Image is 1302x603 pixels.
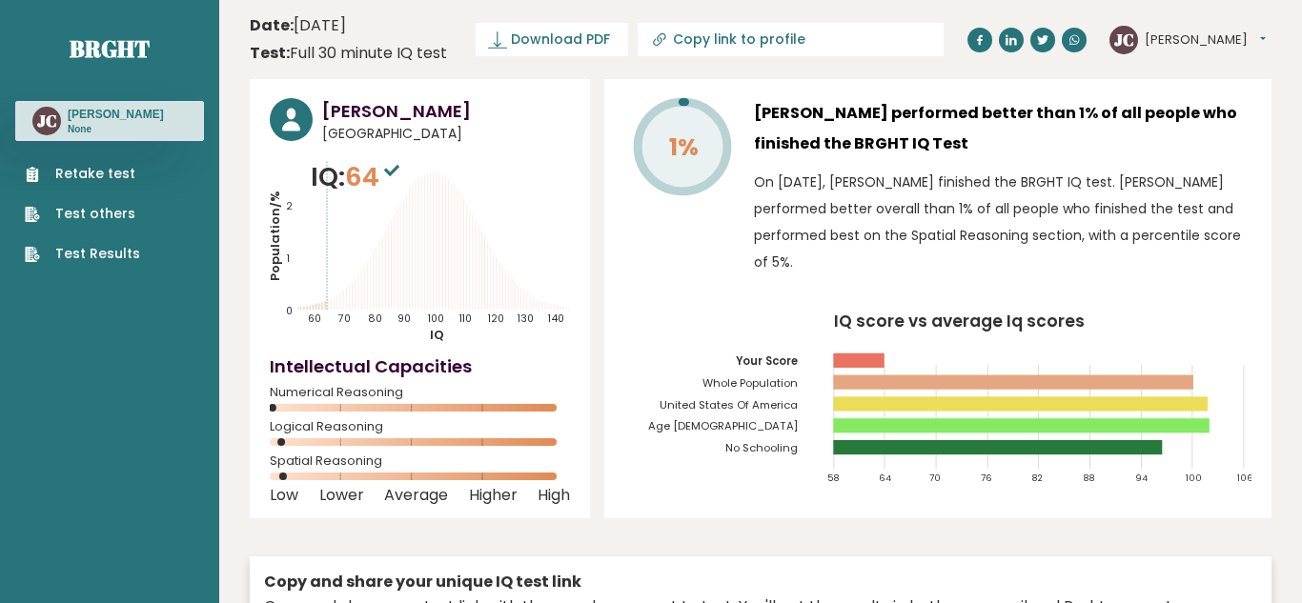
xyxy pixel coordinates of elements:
span: High [538,492,570,499]
tspan: IQ score vs average Iq scores [835,310,1086,332]
b: Test: [250,42,290,64]
a: Download PDF [476,23,628,56]
tspan: 100 [427,312,444,326]
tspan: 82 [1032,472,1043,484]
a: Brght [70,33,150,64]
p: On [DATE], [PERSON_NAME] finished the BRGHT IQ test. [PERSON_NAME] performed better overall than ... [754,169,1251,275]
div: Full 30 minute IQ test [250,42,447,65]
span: Download PDF [511,30,610,50]
tspan: 60 [308,312,321,326]
a: Test others [25,204,140,224]
tspan: Age [DEMOGRAPHIC_DATA] [648,418,798,433]
text: JC [1114,28,1134,50]
tspan: Whole Population [702,375,798,391]
tspan: 100 [1186,472,1202,484]
tspan: 94 [1135,472,1148,484]
span: Spatial Reasoning [270,457,570,465]
tspan: 1 [286,251,290,266]
span: Higher [469,492,518,499]
tspan: United States Of America [660,397,798,412]
tspan: 88 [1084,472,1095,484]
span: [GEOGRAPHIC_DATA] [322,124,570,144]
tspan: 2 [286,200,293,214]
h3: [PERSON_NAME] performed better than 1% of all people who finished the BRGHT IQ Test [754,98,1251,159]
tspan: 76 [981,472,992,484]
h3: [PERSON_NAME] [322,98,570,124]
b: Date: [250,14,294,36]
p: None [68,123,164,136]
tspan: Population/% [266,191,284,281]
tspan: 58 [827,472,840,484]
tspan: 120 [487,312,504,326]
p: IQ: [311,158,404,196]
h4: Intellectual Capacities [270,353,570,379]
tspan: 90 [397,312,411,326]
tspan: 0 [286,304,293,318]
tspan: 1% [669,131,699,164]
h3: [PERSON_NAME] [68,107,164,122]
span: 64 [345,159,404,194]
tspan: 110 [458,312,472,326]
tspan: 80 [368,312,382,326]
tspan: 70 [337,312,351,326]
span: Logical Reasoning [270,423,570,431]
span: Low [270,492,298,499]
tspan: Your Score [736,353,798,369]
button: [PERSON_NAME] [1145,30,1266,50]
span: Numerical Reasoning [270,389,570,396]
tspan: No Schooling [725,440,798,455]
span: Lower [319,492,364,499]
tspan: 130 [517,312,534,326]
a: Test Results [25,244,140,264]
tspan: 70 [930,472,942,484]
span: Average [384,492,448,499]
time: [DATE] [250,14,346,37]
tspan: 106 [1237,472,1253,484]
tspan: 140 [547,312,564,326]
div: Copy and share your unique IQ test link [264,571,1257,593]
tspan: IQ [431,326,445,344]
a: Retake test [25,164,140,184]
tspan: 64 [879,472,891,484]
text: JC [37,110,57,131]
